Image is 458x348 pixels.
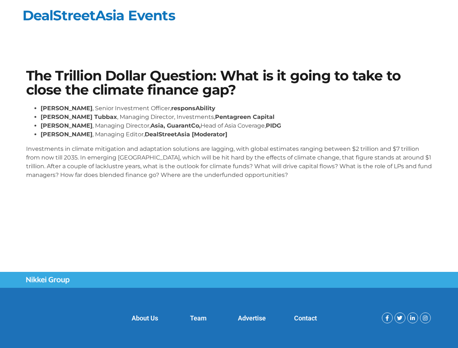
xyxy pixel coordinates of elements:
a: Team [190,314,207,322]
a: About Us [132,314,158,322]
h1: The Trillion Dollar Question: What is it going to take to close the climate finance gap? [26,69,432,97]
li: , Managing Director, Investments, [41,113,432,121]
strong: Asia, GuarantCo, [150,122,201,129]
li: , Managing Director, Head of Asia Coverage, [41,121,432,130]
img: Nikkei Group [26,277,70,284]
strong: DealStreetAsia [Moderator] [145,131,227,138]
p: Investments in climate mitigation and adaptation solutions are lagging, with global estimates ran... [26,145,432,179]
strong: [PERSON_NAME] [41,131,92,138]
strong: Pentagreen Capital [215,113,275,120]
strong: PIDG [266,122,281,129]
strong: responsAbility [171,105,215,112]
a: Contact [294,314,317,322]
a: DealStreetAsia Events [22,7,175,24]
a: Advertise [238,314,266,322]
strong: [PERSON_NAME] [41,122,92,129]
strong: [PERSON_NAME] [41,105,92,112]
strong: [PERSON_NAME] Tubbax [41,113,117,120]
li: , Senior Investment Officer, [41,104,432,113]
li: , Managing Editor, [41,130,432,139]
